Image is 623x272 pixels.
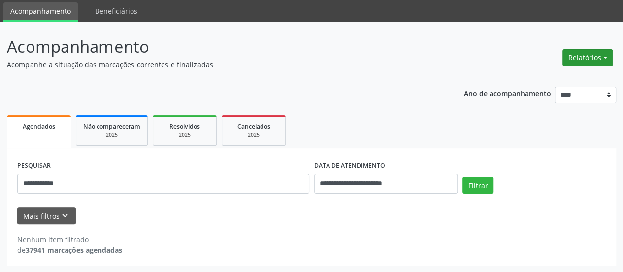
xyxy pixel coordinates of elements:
[462,177,493,194] button: Filtrar
[17,234,122,245] div: Nenhum item filtrado
[23,122,55,131] span: Agendados
[7,35,433,59] p: Acompanhamento
[17,207,76,225] button: Mais filtroskeyboard_arrow_down
[60,210,70,221] i: keyboard_arrow_down
[26,245,122,255] strong: 37941 marcações agendadas
[17,245,122,255] div: de
[169,122,200,131] span: Resolvidos
[464,87,551,99] p: Ano de acompanhamento
[88,2,144,20] a: Beneficiários
[7,59,433,70] p: Acompanhe a situação das marcações correntes e finalizadas
[562,49,613,66] button: Relatórios
[83,131,140,139] div: 2025
[314,158,385,174] label: DATA DE ATENDIMENTO
[160,131,209,139] div: 2025
[83,122,140,131] span: Não compareceram
[229,131,278,139] div: 2025
[237,122,270,131] span: Cancelados
[17,158,51,174] label: PESQUISAR
[3,2,78,22] a: Acompanhamento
